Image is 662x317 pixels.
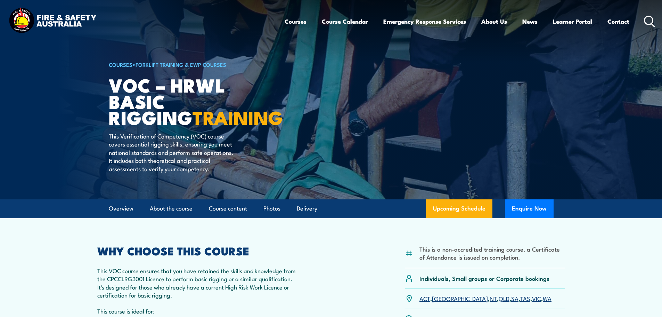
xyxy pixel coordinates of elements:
[511,294,518,302] a: SA
[109,132,236,173] p: This Verification of Competency (VOC) course covers essential rigging skills, ensuring you meet n...
[481,12,507,31] a: About Us
[419,294,551,302] p: , , , , , , ,
[383,12,466,31] a: Emergency Response Services
[322,12,368,31] a: Course Calendar
[490,294,497,302] a: NT
[150,199,193,218] a: About the course
[97,246,300,255] h2: WHY CHOOSE THIS COURSE
[109,199,133,218] a: Overview
[419,274,549,282] p: Individuals, Small groups or Corporate bookings
[209,199,247,218] a: Course content
[263,199,280,218] a: Photos
[97,267,300,299] p: This VOC course ensures that you have retained the skills and knowledge from the CPCCLRG3001 Lice...
[285,12,307,31] a: Courses
[193,102,283,131] strong: TRAINING
[109,77,280,125] h1: VOC – HRWL Basic Rigging
[543,294,551,302] a: WA
[97,307,300,315] p: This course is ideal for:
[109,61,132,68] a: COURSES
[532,294,541,302] a: VIC
[426,199,492,218] a: Upcoming Schedule
[136,61,226,68] a: Forklift Training & EWP Courses
[607,12,629,31] a: Contact
[432,294,488,302] a: [GEOGRAPHIC_DATA]
[109,60,280,69] h6: >
[499,294,509,302] a: QLD
[297,199,317,218] a: Delivery
[520,294,530,302] a: TAS
[505,199,554,218] button: Enquire Now
[553,12,592,31] a: Learner Portal
[419,245,565,261] li: This is a non-accredited training course, a Certificate of Attendance is issued on completion.
[522,12,538,31] a: News
[419,294,430,302] a: ACT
